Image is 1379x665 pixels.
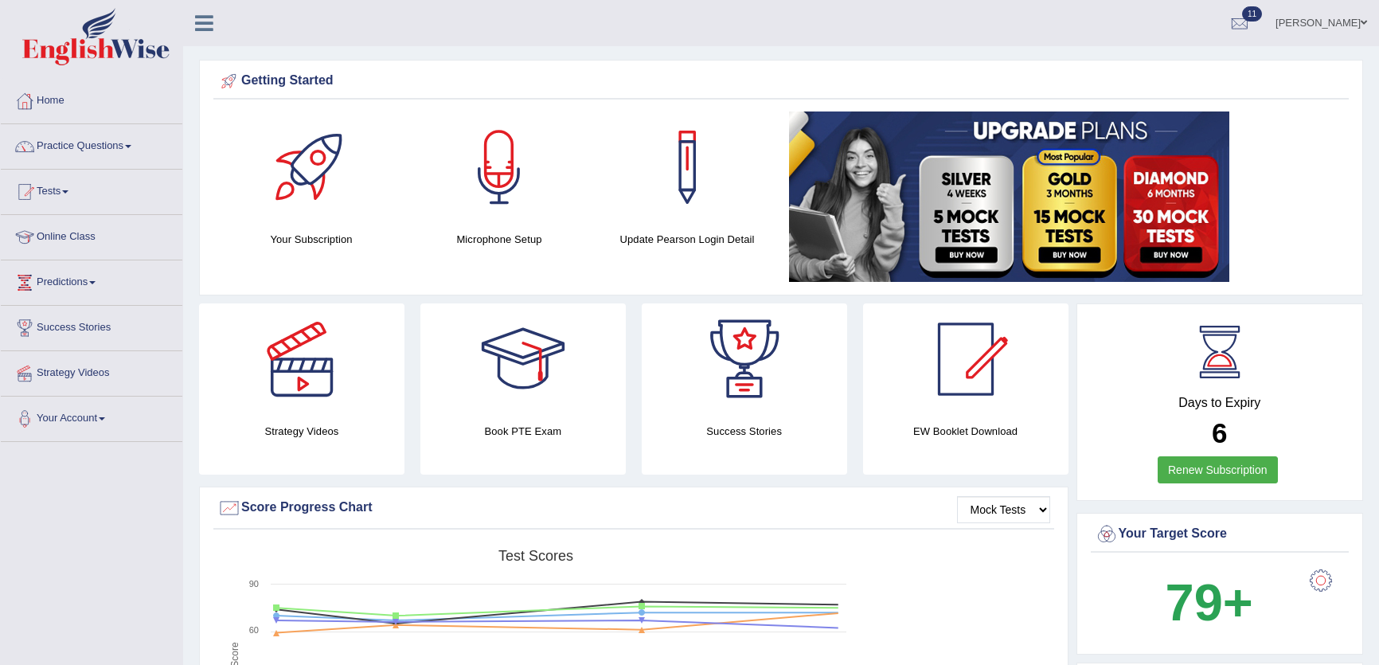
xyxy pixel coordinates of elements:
text: 90 [249,579,259,589]
h4: Success Stories [642,423,847,440]
h4: Days to Expiry [1095,396,1346,410]
h4: Your Subscription [225,231,397,248]
a: Success Stories [1,306,182,346]
a: Online Class [1,215,182,255]
div: Getting Started [217,69,1345,93]
div: Your Target Score [1095,522,1346,546]
a: Predictions [1,260,182,300]
a: Tests [1,170,182,209]
div: Score Progress Chart [217,496,1050,520]
h4: Strategy Videos [199,423,404,440]
b: 79+ [1166,573,1253,632]
text: 60 [249,625,259,635]
tspan: Test scores [498,548,573,564]
h4: Book PTE Exam [420,423,626,440]
a: Renew Subscription [1158,456,1278,483]
a: Strategy Videos [1,351,182,391]
a: Practice Questions [1,124,182,164]
a: Home [1,79,182,119]
h4: Microphone Setup [413,231,585,248]
h4: EW Booklet Download [863,423,1068,440]
span: 11 [1242,6,1262,22]
h4: Update Pearson Login Detail [601,231,773,248]
img: small5.jpg [789,111,1229,282]
a: Your Account [1,397,182,436]
b: 6 [1212,417,1227,448]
